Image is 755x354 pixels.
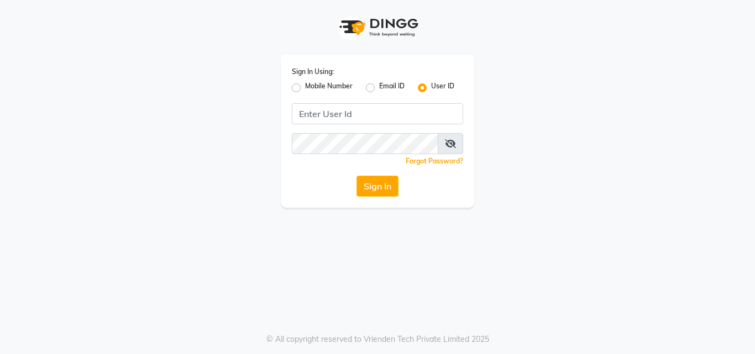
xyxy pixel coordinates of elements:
[292,133,438,154] input: Username
[431,81,454,94] label: User ID
[406,157,463,165] a: Forgot Password?
[292,103,463,124] input: Username
[356,176,399,197] button: Sign In
[292,67,334,77] label: Sign In Using:
[305,81,353,94] label: Mobile Number
[379,81,405,94] label: Email ID
[333,11,422,44] img: logo1.svg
